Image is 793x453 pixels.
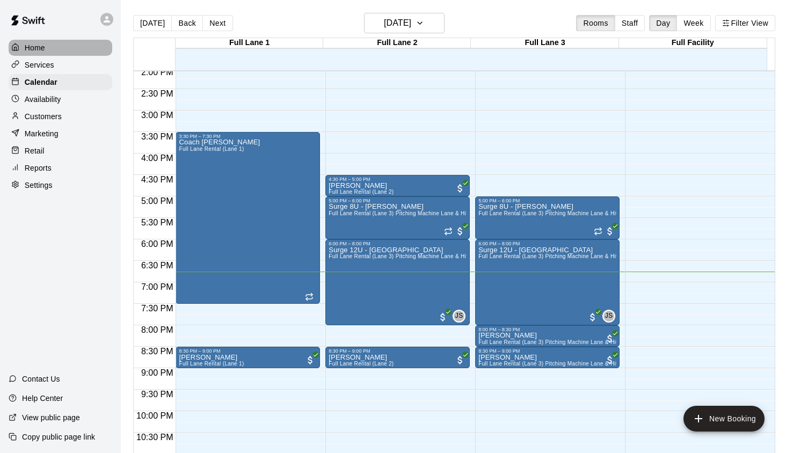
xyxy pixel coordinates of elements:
span: Full Lane Rental (Lane 3) Pitching Machine Lane & HitTrax [478,253,629,259]
div: Availability [9,91,112,107]
span: Recurring event [305,293,314,301]
p: Settings [25,180,53,191]
span: 8:00 PM [139,325,176,334]
button: add [683,406,765,432]
div: Jerrett Sandridge [602,310,615,323]
span: Full Lane Rental (Lane 3) Pitching Machine Lane & HitTrax [478,210,629,216]
button: Staff [615,15,645,31]
p: Copy public page link [22,432,95,442]
div: Full Lane 2 [323,38,471,48]
span: 9:30 PM [139,390,176,399]
p: Contact Us [22,374,60,384]
p: Customers [25,111,62,122]
span: Full Lane Rental (Lane 3) Pitching Machine Lane & HitTrax [478,361,629,367]
a: Calendar [9,74,112,90]
div: 8:30 PM – 9:00 PM [329,348,467,354]
span: All customers have paid [455,183,465,194]
div: 6:00 PM – 8:00 PM [478,241,616,246]
span: All customers have paid [587,312,598,323]
span: 2:30 PM [139,89,176,98]
span: Full Lane Rental (Lane 3) Pitching Machine Lane & HitTrax [478,339,629,345]
h6: [DATE] [384,16,411,31]
span: 7:00 PM [139,282,176,291]
span: Jerrett Sandridge [607,310,615,323]
p: Reports [25,163,52,173]
div: 3:30 PM – 7:30 PM [179,134,317,139]
div: Jerrett Sandridge [453,310,465,323]
div: 3:30 PM – 7:30 PM: Coach Wes [176,132,320,304]
span: 7:30 PM [139,304,176,313]
span: JS [455,311,463,322]
button: Day [649,15,677,31]
span: Recurring event [444,227,453,236]
span: 6:00 PM [139,239,176,249]
div: 6:00 PM – 8:00 PM: Surge 12U - Sandridge [325,239,470,325]
span: 4:30 PM [139,175,176,184]
div: 4:30 PM – 5:00 PM: Cameron Saunders [325,175,470,196]
div: 8:30 PM – 9:00 PM: Connor Rodriguez [475,347,620,368]
div: 5:00 PM – 6:00 PM [329,198,467,203]
span: JS [605,311,613,322]
p: View public page [22,412,80,423]
span: All customers have paid [605,333,615,344]
div: 8:30 PM – 9:00 PM: Denver Rollins [176,347,320,368]
button: [DATE] [364,13,445,33]
button: Rooms [576,15,615,31]
p: Retail [25,145,45,156]
p: Services [25,60,54,70]
span: All customers have paid [455,226,465,237]
div: Full Facility [619,38,767,48]
div: 8:30 PM – 9:00 PM [478,348,616,354]
div: 6:00 PM – 8:00 PM [329,241,467,246]
span: Full Lane Rental (Lane 1) [179,146,244,152]
span: Full Lane Rental (Lane 2) [329,189,394,195]
span: All customers have paid [455,355,465,366]
span: 4:00 PM [139,154,176,163]
span: All customers have paid [438,312,448,323]
div: Full Lane 1 [176,38,323,48]
p: Calendar [25,77,57,87]
p: Marketing [25,128,59,139]
button: Filter View [715,15,775,31]
span: 9:00 PM [139,368,176,377]
div: 8:30 PM – 9:00 PM: Jerrett Sandridge [325,347,470,368]
a: Settings [9,177,112,193]
div: 8:30 PM – 9:00 PM [179,348,317,354]
span: Full Lane Rental (Lane 3) Pitching Machine Lane & HitTrax [329,253,479,259]
span: All customers have paid [305,355,316,366]
button: Week [676,15,710,31]
div: Reports [9,160,112,176]
span: Jerrett Sandridge [457,310,465,323]
p: Availability [25,94,61,105]
span: 3:00 PM [139,111,176,120]
a: Marketing [9,126,112,142]
button: [DATE] [133,15,172,31]
p: Help Center [22,393,63,404]
span: Full Lane Rental (Lane 2) [329,361,394,367]
div: 5:00 PM – 6:00 PM: Surge 8U - Saunders [325,196,470,239]
a: Home [9,40,112,56]
div: 6:00 PM – 8:00 PM: Surge 12U - Sandridge [475,239,620,325]
a: Services [9,57,112,73]
span: 5:00 PM [139,196,176,206]
span: Full Lane Rental (Lane 3) Pitching Machine Lane & HitTrax [329,210,479,216]
span: Full Lane Rental (Lane 1) [179,361,244,367]
button: Back [171,15,203,31]
div: 8:00 PM – 8:30 PM: Connor Rodriguez [475,325,620,347]
span: 2:00 PM [139,68,176,77]
button: Next [202,15,232,31]
span: 10:30 PM [134,433,176,442]
span: 5:30 PM [139,218,176,227]
span: 6:30 PM [139,261,176,270]
span: Recurring event [594,227,602,236]
span: 10:00 PM [134,411,176,420]
span: 3:30 PM [139,132,176,141]
span: All customers have paid [605,355,615,366]
span: All customers have paid [605,226,615,237]
a: Retail [9,143,112,159]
